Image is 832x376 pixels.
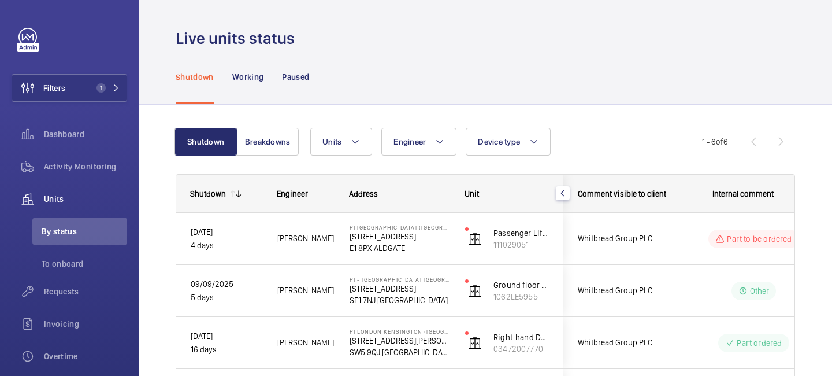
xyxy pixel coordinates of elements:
[44,193,127,205] span: Units
[236,128,299,156] button: Breakdowns
[277,336,335,349] span: [PERSON_NAME]
[702,138,728,146] span: 1 - 6 6
[310,128,372,156] button: Units
[350,294,450,306] p: SE1 7NJ [GEOGRAPHIC_DATA]
[350,224,450,231] p: PI [GEOGRAPHIC_DATA] ([GEOGRAPHIC_DATA])
[277,189,308,198] span: Engineer
[191,291,262,304] p: 5 days
[493,279,549,291] p: Ground floor platform lift
[493,227,549,239] p: Passenger Lift left Hand
[42,258,127,270] span: To onboard
[468,336,482,350] img: elevator.svg
[232,71,263,83] p: Working
[322,137,341,146] span: Units
[191,330,262,343] p: [DATE]
[176,71,214,83] p: Shutdown
[578,232,667,245] span: Whitbread Group PLC
[493,343,549,355] p: 03472007770
[44,161,127,172] span: Activity Monitoring
[493,239,549,250] p: 111029051
[465,189,549,198] div: Unit
[12,74,127,102] button: Filters1
[716,137,723,146] span: of
[493,331,549,343] p: Right-hand Dumb waiter
[44,318,127,330] span: Invoicing
[191,343,262,356] p: 16 days
[350,231,450,242] p: [STREET_ADDRESS]
[277,232,335,245] span: [PERSON_NAME]
[350,346,450,358] p: SW5 9QJ [GEOGRAPHIC_DATA]
[190,189,226,198] div: Shutdown
[42,226,127,237] span: By status
[44,351,127,362] span: Overtime
[712,189,774,198] span: Internal comment
[350,276,450,283] p: PI - [GEOGRAPHIC_DATA] [GEOGRAPHIC_DATA]
[44,128,127,140] span: Dashboard
[282,71,309,83] p: Paused
[349,189,378,198] span: Address
[493,291,549,303] p: 1062LE5955
[393,137,426,146] span: Engineer
[350,283,450,294] p: [STREET_ADDRESS]
[44,286,127,297] span: Requests
[578,336,667,349] span: Whitbread Group PLC
[96,83,106,93] span: 1
[191,226,262,239] p: [DATE]
[350,335,450,346] p: [STREET_ADDRESS][PERSON_NAME]
[350,242,450,254] p: E1 8PX ALDGATE
[43,82,65,94] span: Filters
[466,128,551,156] button: Device type
[737,337,782,349] p: Part ordered
[468,232,482,246] img: elevator.svg
[578,189,666,198] span: Comment visible to client
[478,137,520,146] span: Device type
[176,28,302,49] h1: Live units status
[191,278,262,291] p: 09/09/2025
[350,328,450,335] p: PI London Kensington ([GEOGRAPHIC_DATA])
[727,233,792,245] p: Part to be ordered
[578,284,667,297] span: Whitbread Group PLC
[174,128,237,156] button: Shutdown
[750,285,770,297] p: Other
[381,128,456,156] button: Engineer
[191,239,262,252] p: 4 days
[468,284,482,298] img: elevator.svg
[277,284,335,297] span: [PERSON_NAME]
